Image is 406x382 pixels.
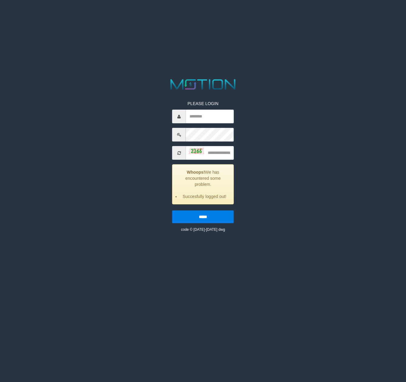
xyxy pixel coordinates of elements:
img: MOTION_logo.png [168,77,239,91]
small: code © [DATE]-[DATE] dwg [181,227,225,232]
div: We has encountered some problem. [172,164,234,204]
img: captcha [189,148,204,154]
p: PLEASE LOGIN [172,101,234,107]
strong: Whoops! [187,170,205,175]
li: Succesfully logged out! [180,193,229,200]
